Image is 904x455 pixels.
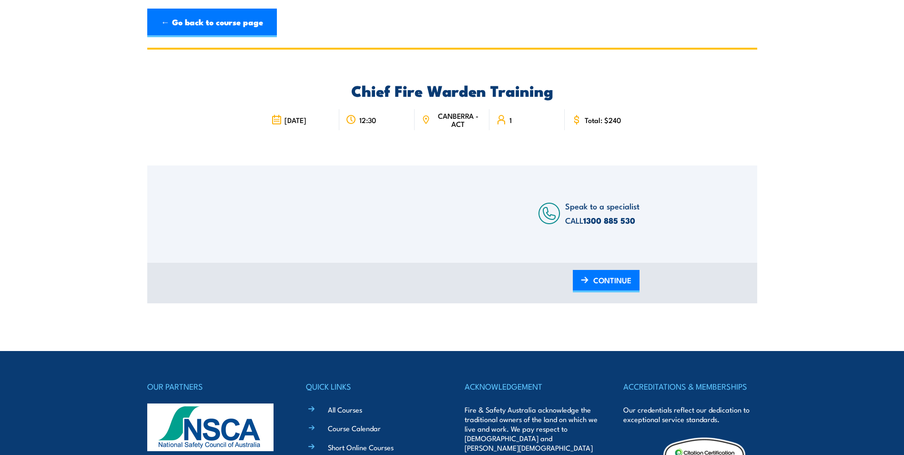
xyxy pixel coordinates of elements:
[328,423,381,433] a: Course Calendar
[623,405,757,424] p: Our credentials reflect our dedication to exceptional service standards.
[147,403,274,451] img: nsca-logo-footer
[328,442,394,452] a: Short Online Courses
[433,112,483,128] span: CANBERRA - ACT
[147,9,277,37] a: ← Go back to course page
[264,83,640,97] h2: Chief Fire Warden Training
[623,380,757,393] h4: ACCREDITATIONS & MEMBERSHIPS
[593,268,631,293] span: CONTINUE
[583,214,635,227] a: 1300 885 530
[328,404,362,414] a: All Courses
[306,380,439,393] h4: QUICK LINKS
[573,270,640,292] a: CONTINUE
[565,200,640,226] span: Speak to a specialist CALL
[585,116,621,124] span: Total: $240
[284,116,306,124] span: [DATE]
[359,116,376,124] span: 12:30
[509,116,512,124] span: 1
[465,380,598,393] h4: ACKNOWLEDGEMENT
[147,380,281,393] h4: OUR PARTNERS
